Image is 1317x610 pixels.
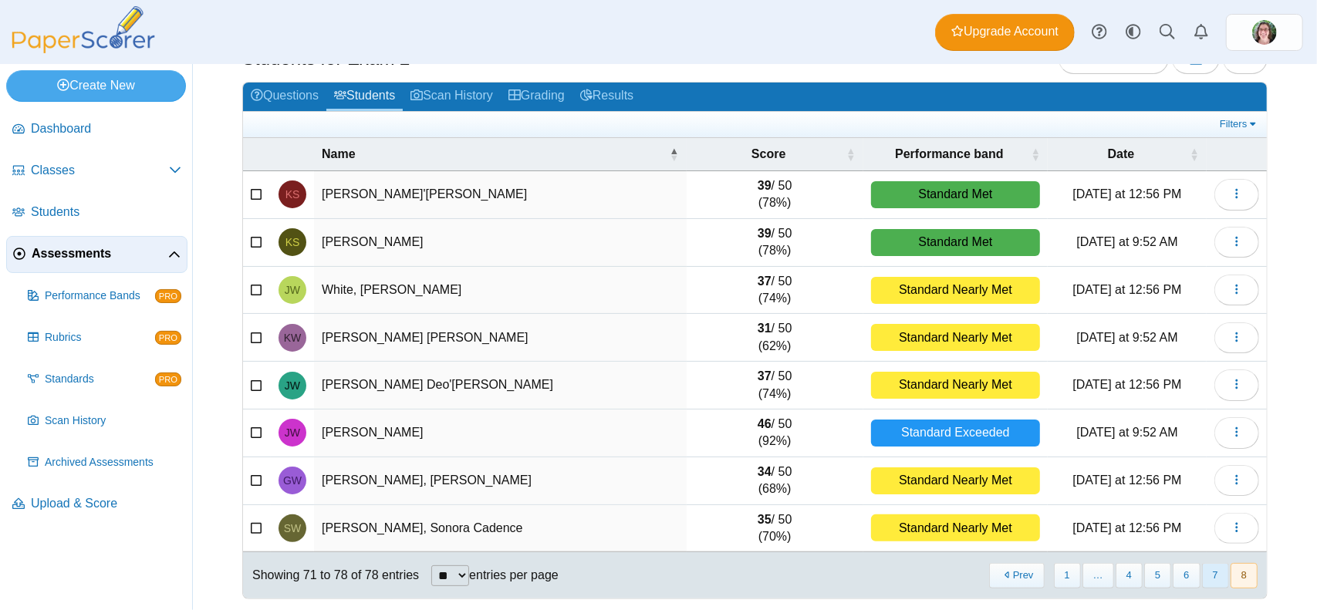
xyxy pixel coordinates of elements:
[22,444,187,481] a: Archived Assessments
[285,380,300,391] span: Jacari Deo'monte Williams
[1116,563,1143,588] button: 4
[22,278,187,315] a: Performance Bands PRO
[31,204,181,221] span: Students
[45,330,155,345] span: Rubrics
[1190,147,1199,162] span: Date : Activate to sort
[988,563,1258,588] nav: pagination
[871,420,1041,447] div: Standard Exceeded
[871,229,1041,256] div: Standard Met
[758,417,772,430] b: 46
[314,362,687,409] td: [PERSON_NAME] Deo'[PERSON_NAME]
[314,171,687,219] td: [PERSON_NAME]'[PERSON_NAME]
[687,457,863,505] td: / 50 (68%)
[6,194,187,231] a: Students
[687,314,863,362] td: / 50 (62%)
[285,189,300,200] span: Kaleb Ja'Khai Staton
[758,513,772,526] b: 35
[314,457,687,505] td: [PERSON_NAME], [PERSON_NAME]
[1173,563,1200,588] button: 6
[758,322,772,335] b: 31
[871,467,1041,494] div: Standard Nearly Met
[501,83,572,111] a: Grading
[1073,378,1182,391] time: Oct 8, 2025 at 12:56 PM
[284,523,302,534] span: Sonora Cadence Woods
[22,403,187,440] a: Scan History
[871,372,1041,399] div: Standard Nearly Met
[1231,563,1258,588] button: 8
[1144,563,1171,588] button: 5
[314,219,687,267] td: [PERSON_NAME]
[22,361,187,398] a: Standards PRO
[6,111,187,148] a: Dashboard
[687,267,863,315] td: / 50 (74%)
[32,245,168,262] span: Assessments
[1073,521,1182,534] time: Oct 8, 2025 at 12:56 PM
[155,289,181,303] span: PRO
[687,219,863,267] td: / 50 (78%)
[1252,20,1277,45] span: Brooke Kelly
[758,275,772,288] b: 37
[758,227,772,240] b: 39
[1216,116,1263,132] a: Filters
[1252,20,1277,45] img: ps.jIrQeq6sXhOn61F0
[322,146,667,163] span: Name
[1076,426,1177,439] time: Oct 10, 2025 at 9:52 AM
[871,514,1041,541] div: Standard Nearly Met
[6,6,160,53] img: PaperScorer
[45,413,181,429] span: Scan History
[285,237,300,248] span: Kevin Lee Stephens
[935,14,1075,51] a: Upgrade Account
[1076,235,1177,248] time: Oct 10, 2025 at 9:52 AM
[871,181,1041,208] div: Standard Met
[1184,15,1218,49] a: Alerts
[243,83,326,111] a: Questions
[6,70,186,101] a: Create New
[155,372,181,386] span: PRO
[31,495,181,512] span: Upload & Score
[31,162,169,179] span: Classes
[284,332,302,343] span: Kentrelle Franshawn White
[871,324,1041,351] div: Standard Nearly Met
[1073,474,1182,487] time: Oct 8, 2025 at 12:56 PM
[758,465,772,478] b: 34
[694,146,843,163] span: Score
[314,267,687,315] td: White, [PERSON_NAME]
[283,475,302,486] span: Gabriel Jackson Wilson
[1082,563,1114,588] span: …
[687,409,863,457] td: / 50 (92%)
[6,153,187,190] a: Classes
[326,83,403,111] a: Students
[758,369,772,383] b: 37
[403,83,501,111] a: Scan History
[572,83,641,111] a: Results
[45,288,155,304] span: Performance Bands
[846,147,856,162] span: Score : Activate to sort
[687,362,863,409] td: / 50 (74%)
[1031,147,1040,162] span: Performance band : Activate to sort
[243,552,419,598] div: Showing 71 to 78 of 78 entries
[285,285,300,295] span: Jermaine Zachary White
[45,372,155,387] span: Standards
[285,427,300,438] span: Jessie Tabitha Williams
[871,277,1041,304] div: Standard Nearly Met
[670,147,679,162] span: Name : Activate to invert sorting
[1075,52,1153,65] span: Add student
[951,23,1059,40] span: Upgrade Account
[989,563,1044,588] button: Previous
[1226,14,1303,51] a: ps.jIrQeq6sXhOn61F0
[1076,331,1177,344] time: Oct 10, 2025 at 9:52 AM
[31,120,181,137] span: Dashboard
[1073,283,1182,296] time: Oct 8, 2025 at 12:56 PM
[45,455,181,470] span: Archived Assessments
[314,505,687,553] td: [PERSON_NAME], Sonora Cadence
[314,314,687,362] td: [PERSON_NAME] [PERSON_NAME]
[1054,563,1081,588] button: 1
[6,236,187,273] a: Assessments
[6,486,187,523] a: Upload & Score
[22,319,187,356] a: Rubrics PRO
[1073,187,1182,201] time: Oct 8, 2025 at 12:56 PM
[155,331,181,345] span: PRO
[314,409,687,457] td: [PERSON_NAME]
[687,171,863,219] td: / 50 (78%)
[469,568,559,581] label: entries per page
